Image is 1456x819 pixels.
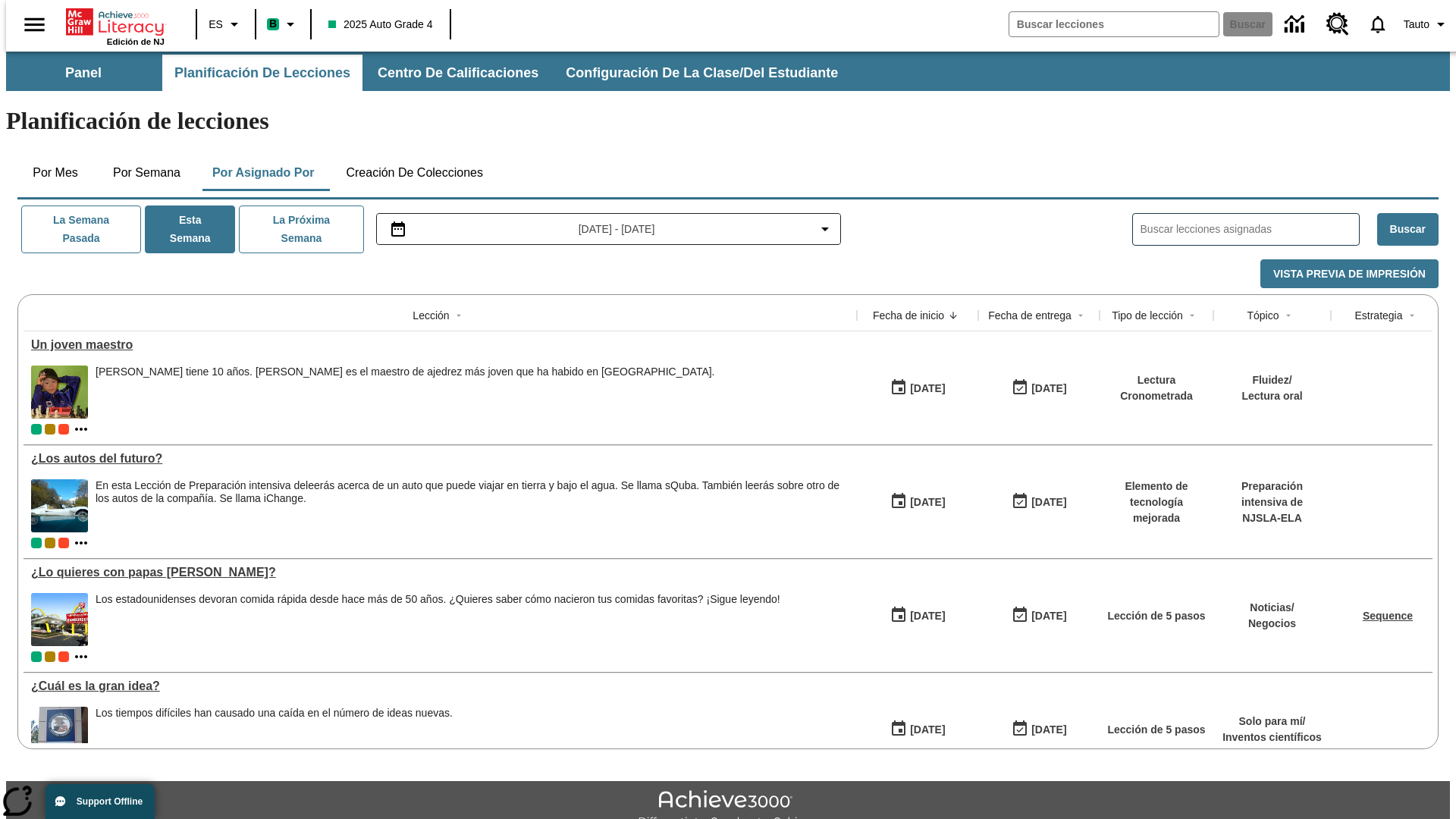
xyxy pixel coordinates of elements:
[1031,379,1066,398] div: [DATE]
[31,338,849,352] a: Un joven maestro, Lecciones
[1363,610,1413,622] a: Sequence
[72,648,90,666] button: Mostrar más clases
[885,374,950,403] button: 08/04/25: Primer día en que estuvo disponible la lección
[66,5,165,46] div: Portada
[816,220,834,238] svg: Collapse Date Range Filter
[261,11,306,38] button: Boost El color de la clase es verde menta. Cambiar el color de la clase.
[239,206,363,253] button: La próxima semana
[1107,372,1206,404] p: Lectura Cronometrada
[1072,306,1090,325] button: Sort
[31,566,849,579] a: ¿Lo quieres con papas fritas?, Lecciones
[96,707,453,760] div: Los tiempos difíciles han causado una caída en el número de ideas nuevas.
[1354,308,1402,323] div: Estrategia
[45,651,55,662] div: OL 2025 Auto Grade 5
[1006,715,1072,744] button: 04/13/26: Último día en que podrá accederse la lección
[366,55,551,91] button: Centro de calificaciones
[96,366,715,378] div: [PERSON_NAME] tiene 10 años. [PERSON_NAME] es el maestro de ajedrez más joven que ha habido en [G...
[45,424,55,435] div: OL 2025 Auto Grade 5
[31,679,849,693] div: ¿Cuál es la gran idea?
[17,155,93,191] button: Por mes
[328,17,433,33] span: 2025 Auto Grade 4
[31,651,42,662] div: Clase actual
[1260,259,1439,289] button: Vista previa de impresión
[209,17,223,33] span: ES
[1358,5,1398,44] a: Notificaciones
[1006,374,1072,403] button: 08/10/25: Último día en que podrá accederse la lección
[31,479,88,532] img: Un automóvil de alta tecnología flotando en el agua.
[31,566,849,579] div: ¿Lo quieres con papas fritas?
[450,306,468,325] button: Sort
[1222,714,1322,730] p: Solo para mí /
[58,538,69,548] div: Test 1
[200,155,327,191] button: Por asignado por
[45,538,55,548] div: OL 2025 Auto Grade 5
[96,479,839,504] testabrev: leerás acerca de un auto que puede viajar en tierra y bajo el agua. Se llama sQuba. También leerá...
[873,308,944,323] div: Fecha de inicio
[96,479,849,505] div: En esta Lección de Preparación intensiva de
[58,424,69,435] div: Test 1
[269,14,277,33] span: B
[885,488,950,516] button: 07/23/25: Primer día en que estuvo disponible la lección
[885,601,950,630] button: 07/14/25: Primer día en que estuvo disponible la lección
[1248,616,1296,632] p: Negocios
[101,155,193,191] button: Por semana
[31,452,849,466] a: ¿Los autos del futuro? , Lecciones
[413,308,449,323] div: Lección
[910,379,945,398] div: [DATE]
[96,707,453,720] div: Los tiempos difíciles han causado una caída en el número de ideas nuevas.
[202,11,250,38] button: Lenguaje: ES, Selecciona un idioma
[1276,4,1317,45] a: Centro de información
[66,7,165,37] a: Portada
[145,206,235,253] button: Esta semana
[1009,12,1219,36] input: Buscar campo
[1247,308,1279,323] div: Tópico
[58,651,69,662] div: Test 1
[1031,720,1066,739] div: [DATE]
[31,593,88,646] img: Uno de los primeros locales de McDonald's, con el icónico letrero rojo y los arcos amarillos.
[8,55,159,91] button: Panel
[1279,306,1298,325] button: Sort
[96,593,780,646] div: Los estadounidenses devoran comida rápida desde hace más de 50 años. ¿Quieres saber cómo nacieron...
[1107,608,1205,624] p: Lección de 5 pasos
[31,338,849,352] div: Un joven maestro
[1248,600,1296,616] p: Noticias /
[1183,306,1201,325] button: Sort
[334,155,495,191] button: Creación de colecciones
[1031,493,1066,512] div: [DATE]
[1107,479,1206,526] p: Elemento de tecnología mejorada
[1317,4,1358,45] a: Centro de recursos, Se abrirá en una pestaña nueva.
[1107,722,1205,738] p: Lección de 5 pasos
[1112,308,1183,323] div: Tipo de lección
[910,720,945,739] div: [DATE]
[944,306,962,325] button: Sort
[885,715,950,744] button: 04/07/25: Primer día en que estuvo disponible la lección
[31,366,88,419] img: Maximillian Lu, el maestro de ajedrez más joven de Estados Unidos, ante un juego de ajedrez. Lu s...
[6,55,852,91] div: Subbarra de navegación
[1241,372,1302,388] p: Fluidez /
[31,538,42,548] div: Clase actual
[383,220,835,238] button: Seleccione el intervalo de fechas opción del menú
[1377,213,1439,246] button: Buscar
[6,107,1450,135] h1: Planificación de lecciones
[77,796,143,807] span: Support Offline
[12,2,57,47] button: Abrir el menú lateral
[1141,218,1359,240] input: Buscar lecciones asignadas
[21,206,141,253] button: La semana pasada
[45,784,155,819] button: Support Offline
[96,479,849,532] div: En esta Lección de Preparación intensiva de leerás acerca de un auto que puede viajar en tierra y...
[988,308,1072,323] div: Fecha de entrega
[96,593,780,606] div: Los estadounidenses devoran comida rápida desde hace más de 50 años. ¿Quieres saber cómo nacieron...
[1241,388,1302,404] p: Lectura oral
[31,424,42,435] span: Clase actual
[31,707,88,760] img: Letrero cerca de un edificio dice Oficina de Patentes y Marcas de los Estados Unidos. La economía...
[1398,11,1456,38] button: Perfil/Configuración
